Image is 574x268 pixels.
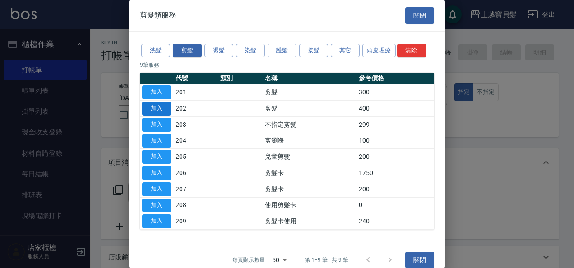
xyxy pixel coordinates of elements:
th: 類別 [218,73,263,84]
span: 剪髮類服務 [140,11,176,20]
td: 100 [356,133,434,149]
td: 206 [173,165,218,181]
button: 其它 [331,44,360,58]
th: 代號 [173,73,218,84]
button: 加入 [142,182,171,196]
td: 不指定剪髮 [263,116,356,133]
td: 203 [173,116,218,133]
button: 接髮 [299,44,328,58]
td: 400 [356,101,434,117]
td: 201 [173,84,218,101]
td: 剪髮卡 [263,181,356,197]
td: 0 [356,197,434,213]
p: 9 筆服務 [140,61,434,69]
td: 300 [356,84,434,101]
p: 每頁顯示數量 [232,256,265,264]
td: 剪髮卡使用 [263,213,356,230]
td: 兒童剪髮 [263,149,356,165]
td: 209 [173,213,218,230]
td: 202 [173,101,218,117]
button: 加入 [142,199,171,213]
p: 第 1–9 筆 共 9 筆 [305,256,348,264]
button: 洗髮 [141,44,170,58]
button: 清除 [397,44,426,58]
button: 染髮 [236,44,265,58]
button: 關閉 [405,7,434,24]
td: 剪髮 [263,84,356,101]
td: 208 [173,197,218,213]
button: 加入 [142,150,171,164]
button: 加入 [142,102,171,116]
button: 加入 [142,166,171,180]
td: 299 [356,116,434,133]
th: 名稱 [263,73,356,84]
td: 240 [356,213,434,230]
button: 頭皮理療 [362,44,396,58]
th: 參考價格 [356,73,434,84]
button: 燙髮 [204,44,233,58]
td: 使用剪髮卡 [263,197,356,213]
button: 加入 [142,214,171,228]
td: 剪瀏海 [263,133,356,149]
td: 剪髮卡 [263,165,356,181]
td: 200 [356,149,434,165]
td: 204 [173,133,218,149]
td: 207 [173,181,218,197]
button: 加入 [142,85,171,99]
button: 加入 [142,134,171,148]
td: 200 [356,181,434,197]
td: 剪髮 [263,101,356,117]
td: 1750 [356,165,434,181]
button: 加入 [142,118,171,132]
button: 護髮 [268,44,296,58]
td: 205 [173,149,218,165]
button: 剪髮 [173,44,202,58]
